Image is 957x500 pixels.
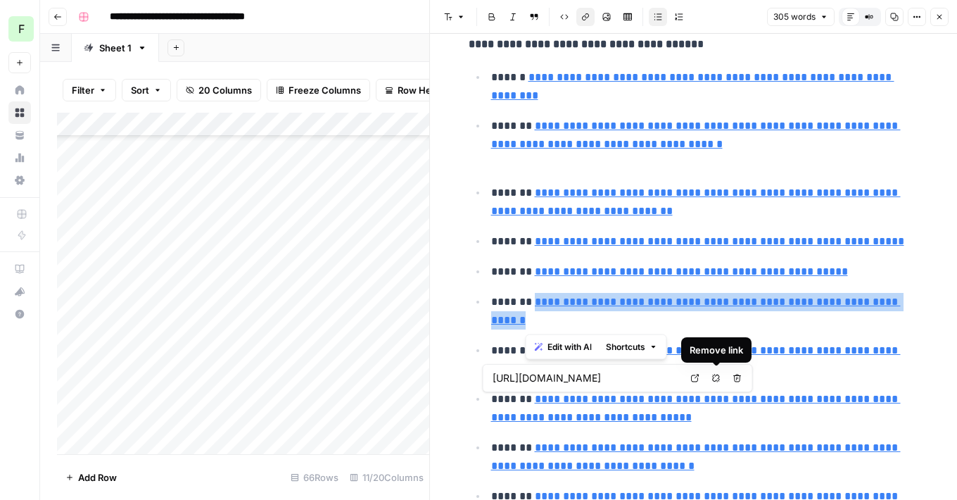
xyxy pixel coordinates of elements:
a: Sheet 1 [72,34,159,62]
a: Settings [8,169,31,192]
button: Add Row [57,466,125,489]
span: Shortcuts [606,341,645,354]
button: Row Height [376,79,457,101]
span: Sort [131,83,149,97]
button: Shortcuts [600,338,664,356]
a: Home [8,79,31,101]
div: Sheet 1 [99,41,132,55]
span: Add Row [78,470,117,485]
button: Edit with AI [529,338,597,356]
button: Workspace: Float Financial [8,11,31,46]
button: What's new? [8,280,31,303]
a: Your Data [8,124,31,146]
span: 20 Columns [198,83,252,97]
span: 305 words [773,11,816,23]
a: Usage [8,146,31,169]
button: 20 Columns [177,79,261,101]
span: F [18,20,25,37]
button: 305 words [767,8,835,26]
a: AirOps Academy [8,258,31,280]
div: What's new? [9,281,30,302]
div: 66 Rows [285,466,344,489]
button: Filter [63,79,116,101]
button: Freeze Columns [267,79,370,101]
button: Sort [122,79,171,101]
span: Filter [72,83,94,97]
button: Help + Support [8,303,31,325]
span: Edit with AI [547,341,592,354]
a: Browse [8,101,31,124]
span: Freeze Columns [289,83,361,97]
span: Row Height [398,83,448,97]
div: 11/20 Columns [344,466,429,489]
